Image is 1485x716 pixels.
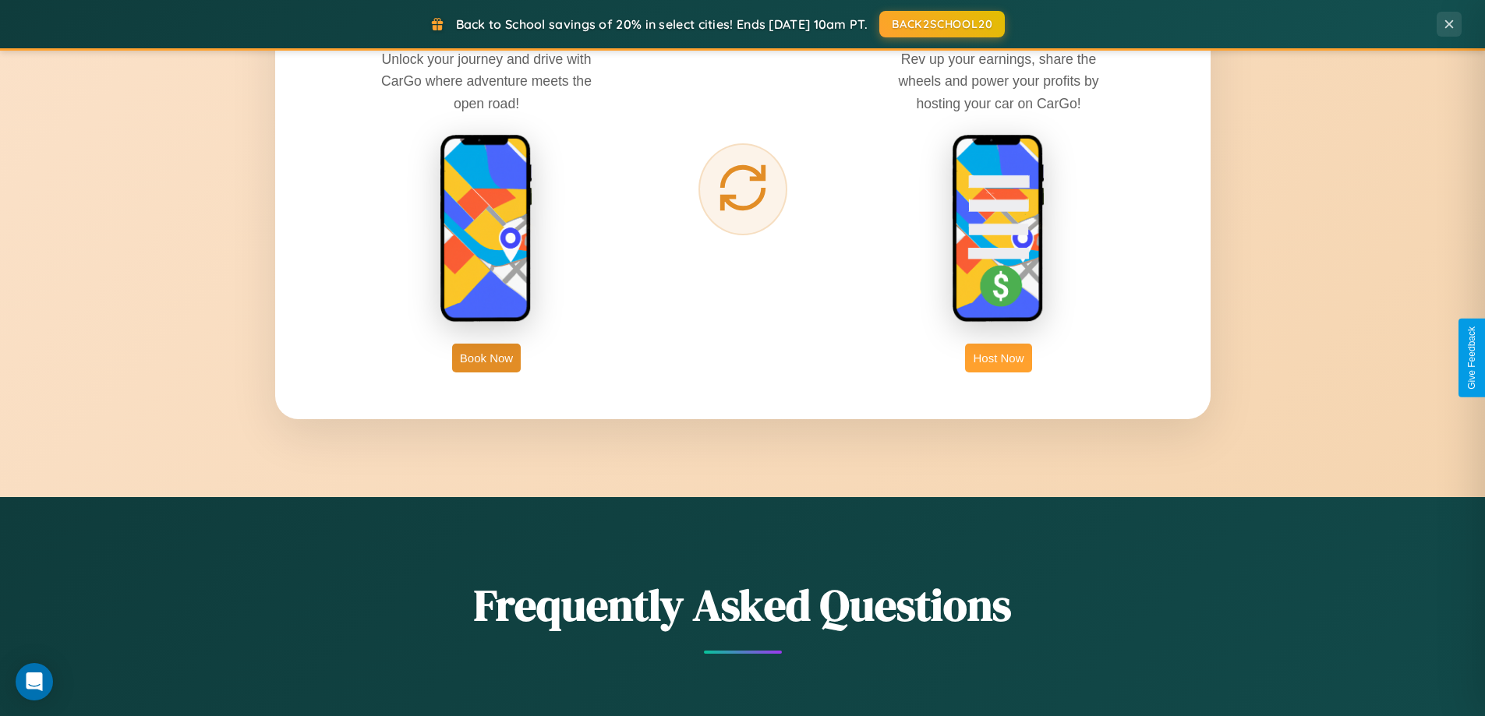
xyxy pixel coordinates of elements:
[369,48,603,114] p: Unlock your journey and drive with CarGo where adventure meets the open road!
[452,344,521,372] button: Book Now
[16,663,53,700] div: Open Intercom Messenger
[965,344,1031,372] button: Host Now
[275,575,1211,635] h2: Frequently Asked Questions
[879,11,1005,37] button: BACK2SCHOOL20
[882,48,1116,114] p: Rev up your earnings, share the wheels and power your profits by hosting your car on CarGo!
[456,16,868,32] span: Back to School savings of 20% in select cities! Ends [DATE] 10am PT.
[952,134,1045,324] img: host phone
[1466,326,1477,390] div: Give Feedback
[440,134,533,324] img: rent phone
